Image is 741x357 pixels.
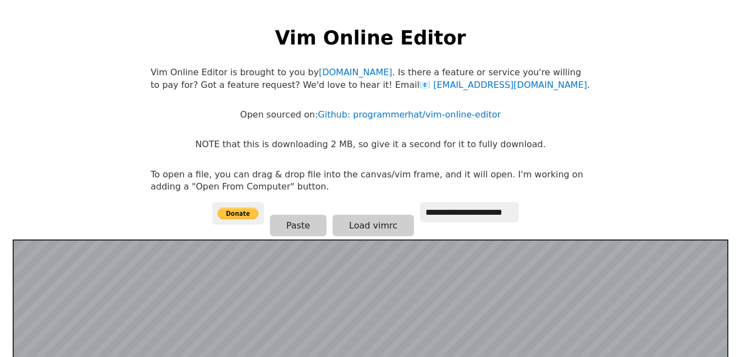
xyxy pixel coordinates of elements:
button: Load vimrc [333,215,414,236]
p: Vim Online Editor is brought to you by . Is there a feature or service you're willing to pay for?... [151,66,590,91]
p: To open a file, you can drag & drop file into the canvas/vim frame, and it will open. I'm working... [151,169,590,193]
a: [EMAIL_ADDRESS][DOMAIN_NAME] [419,80,587,90]
a: Github: programmerhat/vim-online-editor [318,109,501,120]
a: [DOMAIN_NAME] [319,67,392,77]
button: Paste [270,215,327,236]
p: Open sourced on: [240,109,501,121]
h1: Vim Online Editor [275,24,466,51]
p: NOTE that this is downloading 2 MB, so give it a second for it to fully download. [195,138,545,150]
